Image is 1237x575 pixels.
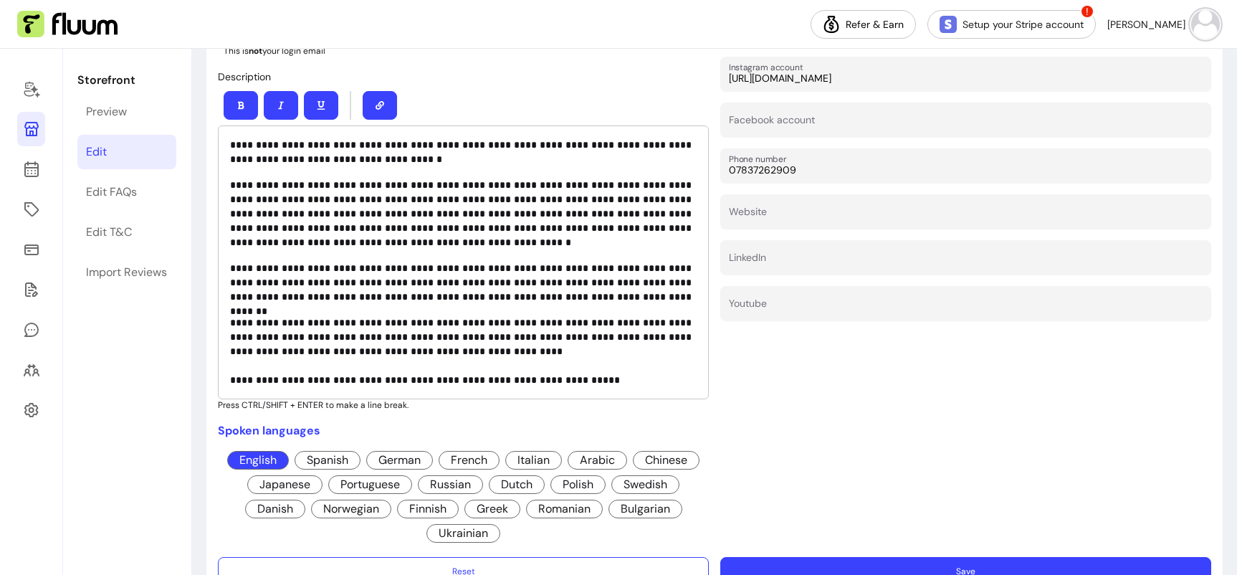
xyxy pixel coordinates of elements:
img: Stripe Icon [940,16,957,33]
span: Polish [550,475,606,494]
p: This is your login email [224,45,709,57]
input: Youtube [729,300,1203,315]
div: Edit [86,143,107,161]
img: avatar [1191,10,1220,39]
a: Setup your Stripe account [927,10,1096,39]
span: German [366,451,433,470]
a: Offerings [17,192,45,227]
span: French [439,451,500,470]
span: Greek [464,500,520,518]
a: Refer & Earn [811,10,916,39]
a: Edit T&C [77,215,176,250]
input: Phone number [729,163,1203,177]
span: Bulgarian [608,500,682,518]
p: Spoken languages [218,422,709,439]
label: Instagram account [729,61,808,73]
div: Edit FAQs [86,184,137,201]
div: Preview [86,103,127,120]
input: Website [729,209,1203,223]
label: Phone number [729,153,791,165]
a: Sales [17,232,45,267]
p: Press CTRL/SHIFT + ENTER to make a line break. [218,399,709,411]
input: LinkedIn [729,255,1203,269]
span: Chinese [633,451,699,470]
b: not [249,45,262,57]
input: Instagram account [729,71,1203,85]
span: ! [1080,4,1094,19]
span: Dutch [489,475,545,494]
a: My Messages [17,313,45,347]
span: Japanese [247,475,323,494]
input: Facebook account [729,117,1203,131]
span: Arabic [568,451,627,470]
span: Ukrainian [426,524,500,543]
span: Danish [245,500,305,518]
button: avatar[PERSON_NAME] [1107,10,1220,39]
span: Norwegian [311,500,391,518]
span: [PERSON_NAME] [1107,17,1185,32]
span: Spanish [295,451,360,470]
a: Clients [17,353,45,387]
div: Edit T&C [86,224,132,241]
span: Description [218,70,271,83]
a: Calendar [17,152,45,186]
a: Preview [77,95,176,129]
p: Storefront [77,72,176,89]
a: Edit FAQs [77,175,176,209]
span: Finnish [397,500,459,518]
span: Swedish [611,475,679,494]
span: Russian [418,475,483,494]
div: Import Reviews [86,264,167,281]
a: Storefront [17,112,45,146]
a: Settings [17,393,45,427]
img: Fluum Logo [17,11,118,38]
a: Import Reviews [77,255,176,290]
span: Italian [505,451,562,470]
span: Romanian [526,500,603,518]
a: Home [17,72,45,106]
a: Forms [17,272,45,307]
span: English [227,451,289,470]
span: Portuguese [328,475,412,494]
a: Edit [77,135,176,169]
